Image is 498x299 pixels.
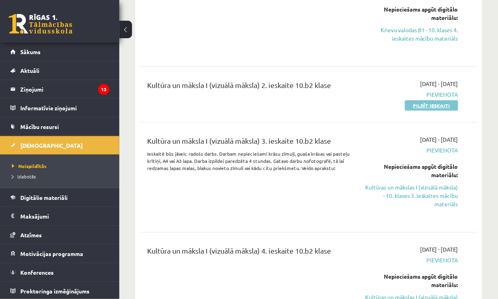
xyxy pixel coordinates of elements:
[362,183,458,208] a: Kultūras un mākslas I (vizuālā māksla) - 10. klases 3. ieskaites mācību materiāls
[362,146,458,154] span: Pievienota
[362,26,458,43] a: Krievu valodas B1 - 10. klases 4. ieskaites mācību materiāls
[20,48,41,55] span: Sākums
[147,80,350,94] div: Kultūra un māksla I (vizuālā māksla) 2. ieskaite 10.b2 klase
[20,231,42,238] span: Atzīmes
[20,250,83,257] span: Motivācijas programma
[9,14,72,34] a: Rīgas 1. Tālmācības vidusskola
[12,173,36,180] span: Izlabotās
[10,117,109,136] a: Mācību resursi
[20,80,109,98] legend: Ziņojumi
[20,287,89,295] span: Proktoringa izmēģinājums
[10,188,109,207] a: Digitālie materiāli
[12,173,111,180] a: Izlabotās
[20,142,83,149] span: [DEMOGRAPHIC_DATA]
[10,207,109,225] a: Maksājumi
[147,245,350,260] div: Kultūra un māksla I (vizuālā māksla) 4. ieskaite 10.b2 klase
[362,162,458,179] div: Nepieciešams apgūt digitālo materiālu:
[147,150,350,172] p: Ieskaitē būs jāveic radošs darbs. Darbam nepieciešami krāsu zīmuļi, guaša krāsas vai pasteļu krīt...
[10,61,109,80] a: Aktuāli
[20,67,39,74] span: Aktuāli
[362,256,458,264] span: Pievienota
[10,80,109,98] a: Ziņojumi13
[12,163,47,169] span: Neizpildītās
[10,43,109,61] a: Sākums
[20,207,109,225] legend: Maksājumi
[362,90,458,99] span: Pievienota
[420,135,458,144] span: [DATE] - [DATE]
[20,194,68,201] span: Digitālie materiāli
[362,272,458,289] div: Nepieciešams apgūt digitālo materiālu:
[10,136,109,154] a: [DEMOGRAPHIC_DATA]
[20,269,54,276] span: Konferences
[362,5,458,22] div: Nepieciešams apgūt digitālo materiālu:
[10,226,109,244] a: Atzīmes
[420,245,458,254] span: [DATE] - [DATE]
[10,263,109,281] a: Konferences
[20,99,109,117] legend: Informatīvie ziņojumi
[98,84,109,95] i: 13
[10,99,109,117] a: Informatīvie ziņojumi
[20,123,59,130] span: Mācību resursi
[420,80,458,88] span: [DATE] - [DATE]
[405,100,458,111] a: Pildīt ieskaiti
[147,135,350,150] div: Kultūra un māksla I (vizuālā māksla) 3. ieskaite 10.b2 klase
[12,162,111,170] a: Neizpildītās
[10,244,109,263] a: Motivācijas programma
